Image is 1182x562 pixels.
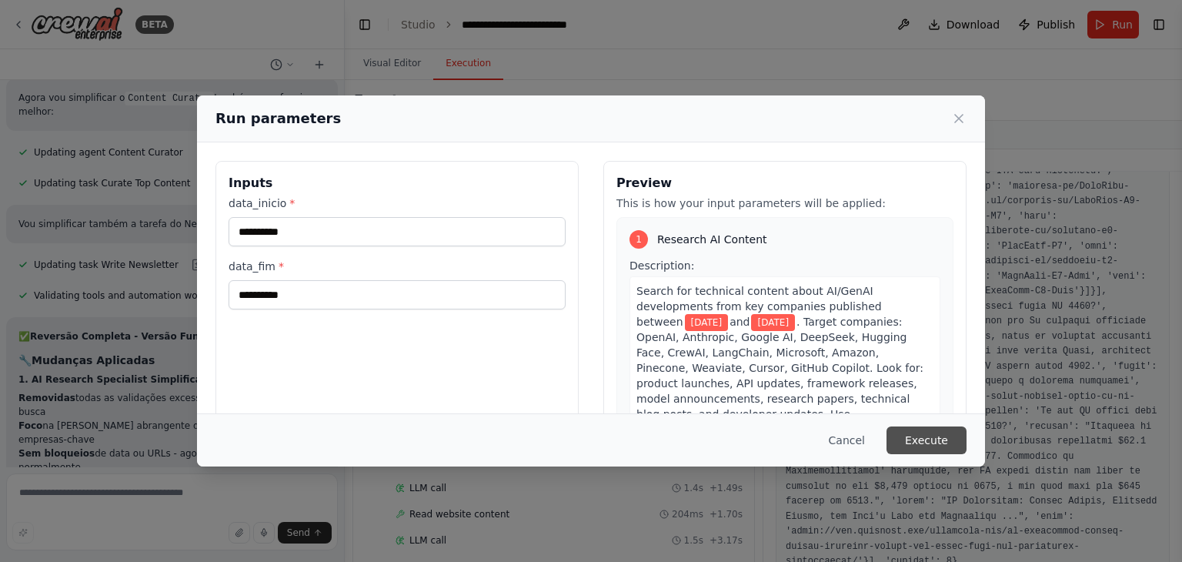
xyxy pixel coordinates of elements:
[816,427,877,454] button: Cancel
[730,316,750,328] span: and
[751,314,795,331] span: Variable: data_fim
[629,230,648,249] div: 1
[636,285,882,328] span: Search for technical content about AI/GenAI developments from key companies published between
[636,316,923,451] span: . Target companies: OpenAI, Anthropic, Google AI, DeepSeek, Hugging Face, CrewAI, LangChain, Micr...
[616,196,953,211] p: This is how your input parameters will be applied:
[229,196,566,211] label: data_inicio
[886,427,967,454] button: Execute
[616,174,953,192] h3: Preview
[229,259,566,274] label: data_fim
[629,259,694,272] span: Description:
[215,108,341,129] h2: Run parameters
[685,314,729,331] span: Variable: data_inicio
[657,232,767,247] span: Research AI Content
[229,174,566,192] h3: Inputs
